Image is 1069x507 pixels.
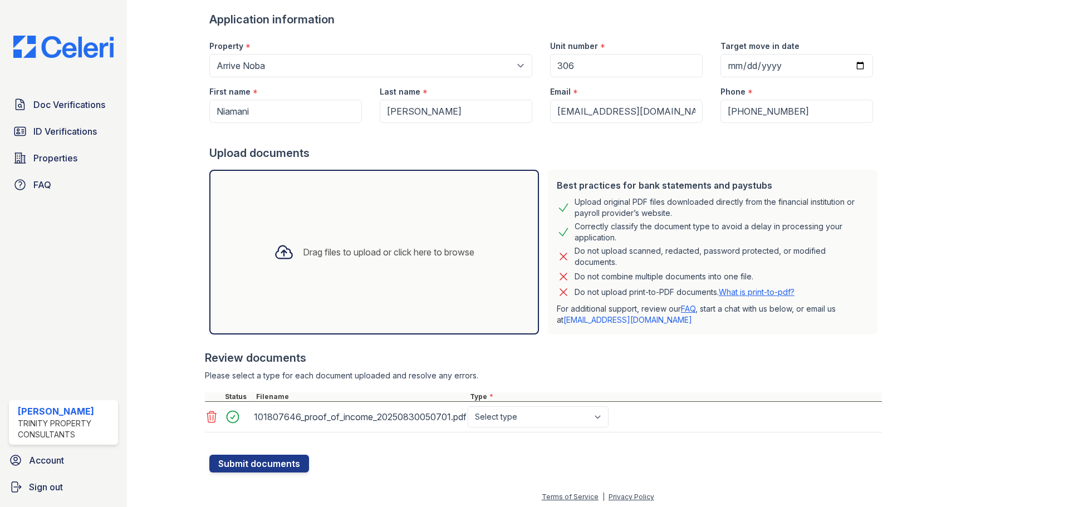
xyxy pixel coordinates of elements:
[9,147,118,169] a: Properties
[542,493,599,501] a: Terms of Service
[575,221,869,243] div: Correctly classify the document type to avoid a delay in processing your application.
[380,86,420,97] label: Last name
[9,93,118,116] a: Doc Verifications
[575,245,869,268] div: Do not upload scanned, redacted, password protected, or modified documents.
[18,418,114,440] div: Trinity Property Consultants
[29,454,64,467] span: Account
[205,350,882,366] div: Review documents
[33,125,97,138] span: ID Verifications
[303,245,474,259] div: Drag files to upload or click here to browse
[4,36,122,58] img: CE_Logo_Blue-a8612792a0a2168367f1c8372b55b34899dd931a85d93a1a3d3e32e68fde9ad4.png
[223,392,254,401] div: Status
[681,304,695,313] a: FAQ
[575,196,869,219] div: Upload original PDF files downloaded directly from the financial institution or payroll provider’...
[563,315,692,324] a: [EMAIL_ADDRESS][DOMAIN_NAME]
[33,151,77,165] span: Properties
[602,493,605,501] div: |
[209,145,882,161] div: Upload documents
[209,12,882,27] div: Application information
[720,41,800,52] label: Target move in date
[557,303,869,326] p: For additional support, review our , start a chat with us below, or email us at
[4,449,122,471] a: Account
[575,270,753,283] div: Do not combine multiple documents into one file.
[254,392,468,401] div: Filename
[719,287,795,297] a: What is print-to-pdf?
[254,408,463,426] div: 101807646_proof_of_income_20250830050701.pdf
[468,392,882,401] div: Type
[9,174,118,196] a: FAQ
[29,480,63,494] span: Sign out
[575,287,795,298] p: Do not upload print-to-PDF documents.
[609,493,654,501] a: Privacy Policy
[18,405,114,418] div: [PERSON_NAME]
[550,86,571,97] label: Email
[550,41,598,52] label: Unit number
[557,179,869,192] div: Best practices for bank statements and paystubs
[209,86,251,97] label: First name
[720,86,746,97] label: Phone
[205,370,882,381] div: Please select a type for each document uploaded and resolve any errors.
[4,476,122,498] a: Sign out
[9,120,118,142] a: ID Verifications
[209,41,243,52] label: Property
[209,455,309,472] button: Submit documents
[33,98,105,111] span: Doc Verifications
[33,178,51,191] span: FAQ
